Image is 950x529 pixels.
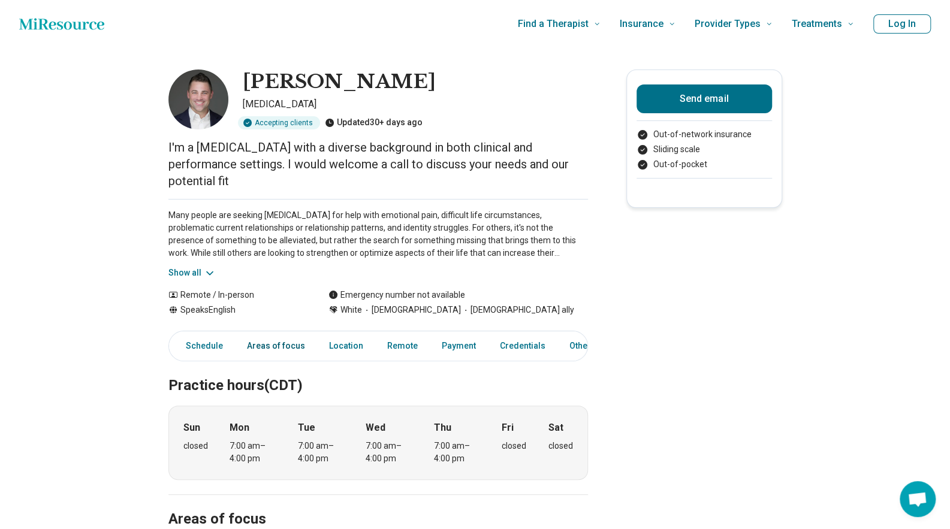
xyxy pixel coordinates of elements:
[340,304,362,316] span: White
[243,97,588,111] p: [MEDICAL_DATA]
[168,69,228,129] img: Zane Dodd, Psychologist
[502,421,514,435] strong: Fri
[183,421,200,435] strong: Sun
[362,304,461,316] span: [DEMOGRAPHIC_DATA]
[518,16,589,32] span: Find a Therapist
[502,440,526,452] div: closed
[243,69,436,95] h1: [PERSON_NAME]
[322,334,370,358] a: Location
[19,12,104,36] a: Home page
[238,116,320,129] div: Accepting clients
[240,334,312,358] a: Areas of focus
[695,16,761,32] span: Provider Types
[366,421,385,435] strong: Wed
[493,334,553,358] a: Credentials
[230,421,249,435] strong: Mon
[435,334,483,358] a: Payment
[183,440,208,452] div: closed
[298,421,315,435] strong: Tue
[637,158,772,171] li: Out-of-pocket
[461,304,574,316] span: [DEMOGRAPHIC_DATA] ally
[298,440,344,465] div: 7:00 am – 4:00 pm
[900,481,936,517] div: Open chat
[325,116,423,129] div: Updated 30+ days ago
[873,14,931,34] button: Log In
[168,267,216,279] button: Show all
[562,334,605,358] a: Other
[328,289,465,301] div: Emergency number not available
[230,440,276,465] div: 7:00 am – 4:00 pm
[171,334,230,358] a: Schedule
[434,440,480,465] div: 7:00 am – 4:00 pm
[548,440,573,452] div: closed
[792,16,842,32] span: Treatments
[548,421,563,435] strong: Sat
[637,143,772,156] li: Sliding scale
[168,139,588,189] p: I'm a [MEDICAL_DATA] with a diverse background in both clinical and performance settings. I would...
[168,304,304,316] div: Speaks English
[637,128,772,171] ul: Payment options
[620,16,664,32] span: Insurance
[168,209,588,259] p: Many people are seeking [MEDICAL_DATA] for help with emotional pain, difficult life circumstances...
[366,440,412,465] div: 7:00 am – 4:00 pm
[637,128,772,141] li: Out-of-network insurance
[168,406,588,480] div: When does the program meet?
[380,334,425,358] a: Remote
[434,421,451,435] strong: Thu
[637,84,772,113] button: Send email
[168,347,588,396] h2: Practice hours (CDT)
[168,289,304,301] div: Remote / In-person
